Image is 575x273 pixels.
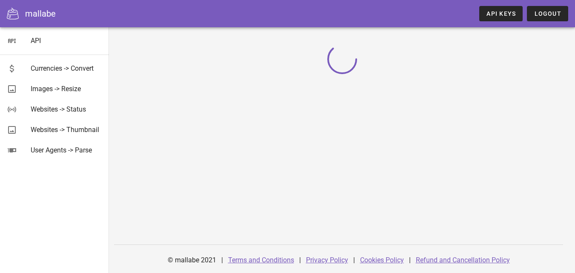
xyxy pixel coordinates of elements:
[221,250,223,270] div: |
[306,256,348,264] a: Privacy Policy
[353,250,355,270] div: |
[534,10,561,17] span: Logout
[486,10,516,17] span: API Keys
[31,37,102,45] div: API
[31,85,102,93] div: Images -> Resize
[163,250,221,270] div: © mallabe 2021
[31,105,102,113] div: Websites -> Status
[409,250,411,270] div: |
[360,256,404,264] a: Cookies Policy
[299,250,301,270] div: |
[228,256,294,264] a: Terms and Conditions
[31,64,102,72] div: Currencies -> Convert
[31,146,102,154] div: User Agents -> Parse
[527,6,568,21] button: Logout
[479,6,523,21] a: API Keys
[31,126,102,134] div: Websites -> Thumbnail
[416,256,510,264] a: Refund and Cancellation Policy
[25,7,56,20] div: mallabe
